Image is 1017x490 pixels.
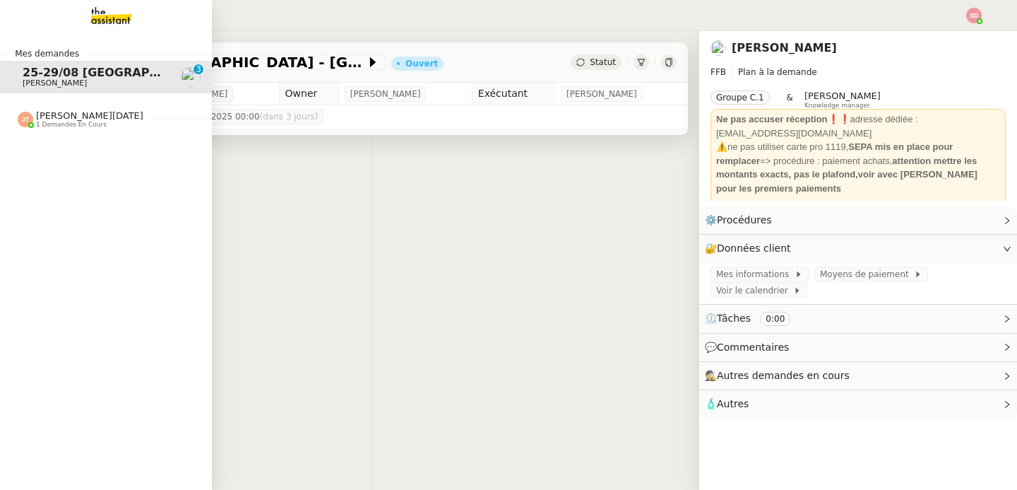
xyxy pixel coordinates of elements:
[804,91,881,109] app-user-label: Knowledge manager
[194,64,203,74] nz-badge-sup: 3
[804,91,881,101] span: [PERSON_NAME]
[566,87,637,101] span: [PERSON_NAME]
[705,313,802,324] span: ⏲️
[181,67,201,87] img: users%2FNsDxpgzytqOlIY2WSYlFcHtx26m1%2Favatar%2F8901.jpg
[36,121,107,129] span: 1 demandes en cours
[710,67,726,77] span: FFB
[73,55,366,69] span: 25-29/08 [GEOGRAPHIC_DATA] - [GEOGRAPHIC_DATA]
[590,57,616,67] span: Statut
[705,398,749,409] span: 🧴
[966,8,982,23] img: svg
[36,110,143,121] span: [PERSON_NAME][DATE]
[716,112,1000,140] div: ❗❗adresse dédiée : [EMAIL_ADDRESS][DOMAIN_NAME]
[716,114,828,124] strong: Ne pas accuser réception
[405,59,438,68] div: Ouvert
[717,214,772,226] span: Procédures
[18,112,33,127] img: svg
[705,370,856,381] span: 🕵️
[699,305,1017,332] div: ⏲️Tâches 0:00
[717,398,749,409] span: Autres
[23,66,359,79] span: 25-29/08 [GEOGRAPHIC_DATA] - [GEOGRAPHIC_DATA]
[716,267,795,281] span: Mes informations
[716,284,793,298] span: Voir le calendrier
[820,267,914,281] span: Moyens de paiement
[717,370,850,381] span: Autres demandes en cours
[699,362,1017,390] div: 🕵️Autres demandes en cours
[760,312,790,326] nz-tag: 0:00
[710,91,770,105] nz-tag: Groupe C.1
[260,112,319,122] span: (dans 3 jours)
[23,78,87,88] span: [PERSON_NAME]
[787,91,793,109] span: &
[716,140,1000,195] div: ⚠️ne pas utiliser carte pro 1119, => procédure : paiement achats,
[717,313,751,324] span: Tâches
[699,235,1017,262] div: 🔐Données client
[196,64,201,77] p: 3
[699,206,1017,234] div: ⚙️Procédures
[705,240,797,257] span: 🔐
[350,87,421,101] span: [PERSON_NAME]
[710,40,726,56] img: users%2FNsDxpgzytqOlIY2WSYlFcHtx26m1%2Favatar%2F8901.jpg
[472,83,554,105] td: Exécutant
[699,334,1017,361] div: 💬Commentaires
[717,342,789,353] span: Commentaires
[157,110,319,124] span: lun. 25 août 2025 00:00
[699,390,1017,418] div: 🧴Autres
[804,102,870,110] span: Knowledge manager
[738,67,817,77] span: Plan à la demande
[716,141,953,166] strong: SEPA mis en place pour remplacer
[716,156,977,194] strong: attention mettre les montants exacts, pas le plafond,voir avec [PERSON_NAME] pour les premiers pa...
[6,47,88,61] span: Mes demandes
[279,83,338,105] td: Owner
[717,243,791,254] span: Données client
[705,212,778,228] span: ⚙️
[732,41,837,54] a: [PERSON_NAME]
[705,342,795,353] span: 💬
